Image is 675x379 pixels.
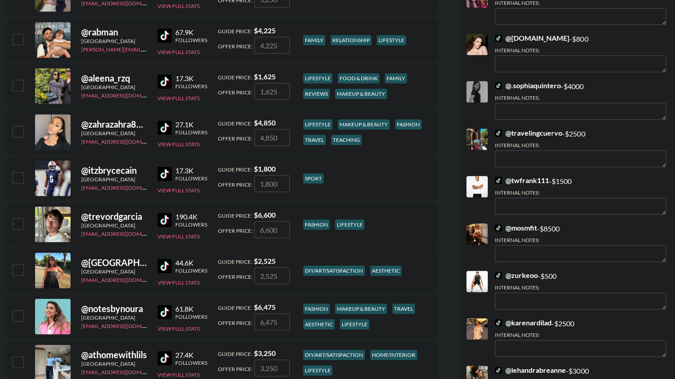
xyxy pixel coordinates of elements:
div: 17.3K [175,166,207,175]
div: aesthetic [370,266,402,276]
div: lifestyle [335,219,364,230]
img: TikTok [158,74,172,89]
strong: $ 6,600 [254,211,276,219]
span: Offer Price: [218,181,253,188]
span: Offer Price: [218,320,253,326]
span: Offer Price: [218,89,253,96]
a: @zurkeoo [495,271,538,280]
div: [GEOGRAPHIC_DATA] [81,176,147,183]
img: TikTok [158,121,172,135]
div: 27.4K [175,351,207,359]
div: 44.6K [175,258,207,267]
div: @ [GEOGRAPHIC_DATA] [81,257,147,268]
strong: $ 2,525 [254,257,276,265]
input: 6,475 [254,313,290,330]
img: TikTok [495,129,502,137]
div: relationship [331,35,371,45]
div: makeup & beauty [338,119,390,129]
strong: $ 1,800 [254,164,276,173]
a: @twfrank111 [495,176,549,185]
span: Offer Price: [218,135,253,142]
button: View Full Stats [158,233,200,240]
div: - $ 500 [495,271,666,309]
div: food & drink [338,73,379,83]
div: Internal Notes: [495,94,666,101]
div: @ aleena_rzq [81,73,147,84]
div: Followers [175,83,207,90]
div: Followers [175,313,207,320]
div: lifestyle [303,73,332,83]
span: Offer Price: [218,227,253,234]
div: Followers [175,267,207,274]
img: TikTok [158,259,172,273]
div: lifestyle [303,119,332,129]
img: TikTok [158,167,172,181]
a: [PERSON_NAME][EMAIL_ADDRESS][DOMAIN_NAME] [81,44,213,53]
div: Internal Notes: [495,237,666,243]
input: 4,850 [254,129,290,146]
div: @ trevordgarcia [81,211,147,222]
div: lifestyle [303,365,332,375]
a: [EMAIL_ADDRESS][DOMAIN_NAME] [81,275,170,283]
span: Guide Price: [218,258,252,265]
img: TikTok [495,35,502,42]
img: TikTok [495,367,502,374]
span: Guide Price: [218,351,252,357]
div: [GEOGRAPHIC_DATA] [81,38,147,44]
span: Guide Price: [218,212,252,219]
span: Guide Price: [218,28,252,35]
div: makeup & beauty [335,304,387,314]
img: TikTok [495,82,502,89]
img: TikTok [495,224,502,231]
a: @karenardilad [495,318,552,327]
img: TikTok [158,351,172,365]
img: TikTok [158,28,172,43]
input: 2,525 [254,267,290,284]
span: Offer Price: [218,274,253,280]
div: 17.3K [175,74,207,83]
div: 67.9K [175,28,207,37]
div: fashion [303,219,330,230]
div: Followers [175,221,207,228]
div: @ rabman [81,27,147,38]
div: Internal Notes: [495,332,666,338]
button: View Full Stats [158,325,200,332]
div: - $ 1500 [495,176,666,215]
a: @travelingcuervo [495,129,562,137]
div: [GEOGRAPHIC_DATA] [81,130,147,137]
button: View Full Stats [158,3,200,9]
img: TikTok [495,319,502,326]
div: reviews [303,89,330,99]
div: Internal Notes: [495,47,666,54]
a: @[DOMAIN_NAME] [495,34,569,43]
div: aesthetic [303,319,335,329]
div: Internal Notes: [495,189,666,196]
div: Followers [175,359,207,366]
div: - $ 4000 [495,81,666,120]
button: View Full Stats [158,95,200,102]
img: TikTok [495,177,502,184]
div: - $ 2500 [495,129,666,167]
input: 1,800 [254,175,290,192]
div: fashion [303,304,330,314]
input: 1,625 [254,83,290,100]
a: @lehandrabreanne [495,366,566,375]
div: travel [392,304,415,314]
div: [GEOGRAPHIC_DATA] [81,360,147,367]
button: View Full Stats [158,371,200,378]
a: [EMAIL_ADDRESS][DOMAIN_NAME] [81,321,170,329]
div: 61.8K [175,305,207,313]
div: [GEOGRAPHIC_DATA] [81,84,147,90]
div: Internal Notes: [495,142,666,148]
span: Guide Price: [218,120,252,127]
span: Offer Price: [218,366,253,372]
div: family [303,35,325,45]
span: Offer Price: [218,43,253,50]
div: [GEOGRAPHIC_DATA] [81,268,147,275]
div: family [385,73,407,83]
input: 3,250 [254,359,290,376]
div: @ zahrazahra8938 [81,119,147,130]
input: 4,225 [254,37,290,54]
div: [GEOGRAPHIC_DATA] [81,222,147,229]
img: TikTok [495,272,502,279]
